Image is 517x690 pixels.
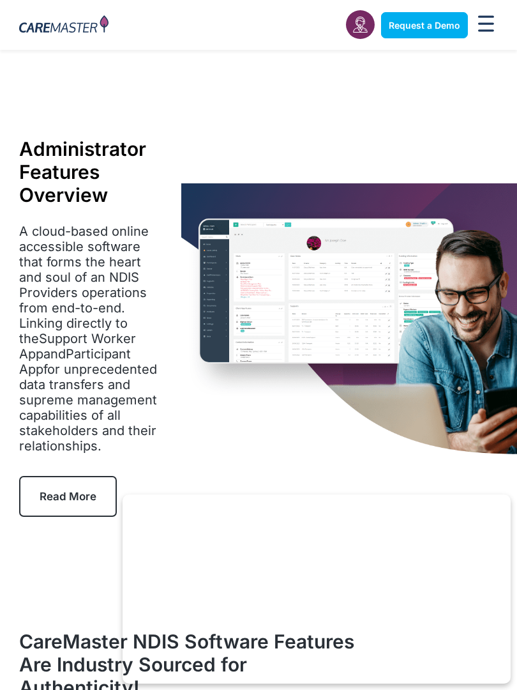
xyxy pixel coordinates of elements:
h1: Administrator Features Overview [19,137,162,206]
div: Menu Toggle [474,11,498,39]
span: Read More [40,490,96,503]
span: A cloud-based online accessible software that forms the heart and soul of an NDIS Providers opera... [19,224,157,454]
img: CareMaster Logo [19,15,109,35]
a: Participant App [19,346,131,377]
a: Request a Demo [381,12,468,38]
a: Support Worker App [19,331,136,362]
span: Request a Demo [389,20,460,31]
iframe: Popup CTA [123,494,511,684]
a: Read More [19,476,117,517]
